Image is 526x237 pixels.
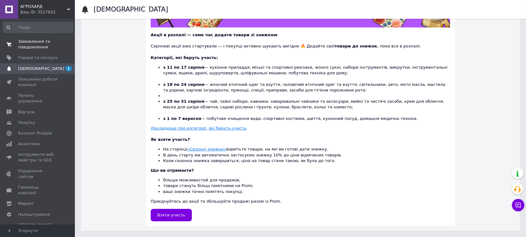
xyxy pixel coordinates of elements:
span: АГРОХАРД [20,4,67,9]
span: Взяти участь [157,213,185,217]
li: — чай, чайні набори, кавники, заварювальні чайники та аксесуари, мийні та чистячі засоби, крем дл... [163,99,450,116]
b: з 11 по 17 серпня [163,65,204,70]
div: Ваш ID: 3517822 [20,9,75,15]
span: Замовлення та повідомлення [18,39,58,50]
span: Гаманець компанії [18,185,58,196]
span: Відгуки [18,109,34,115]
span: Інструменти веб-майстра та SEO [18,152,58,163]
li: На сторінці відмітьте товари, на які ви готові дати знижку. [163,146,450,152]
span: Товари та послуги [18,55,58,61]
li: — кухонне приладдя, міські та спортивні рюкзаки, жіночі сукні, набори інструментів, викрутки, інс... [163,65,450,82]
b: з 18 по 24 серпня [163,82,204,87]
b: Акції в розпалі — саме час додати товари зі знижкою [151,32,277,37]
button: Чат з покупцем [512,199,524,211]
span: Налаштування [18,212,50,217]
li: — побутове очищення води, спортивні костюми, шиття, кухонний посуд, домашня медична техніка. [163,116,450,121]
span: Показники роботи компанії [18,77,58,88]
b: Категорії, які беруть участь: [151,55,218,60]
b: Як взяти участь? [151,137,190,142]
span: Аналітика [18,141,40,147]
span: 1 [66,66,72,71]
a: Докладніше про категорії, які беруть участь. [151,126,248,131]
div: Серпневі акції вже стартували — і покупці активно шукають вигідне 🔥 Додайте свої , поки все в роз... [151,38,450,49]
li: В день старту ми автоматично застосуємо знижку 10% до ціни відмічених товарів. [163,152,450,158]
u: Докладніше про категорії, які беруть участь [151,126,246,131]
a: Взяти участь [151,209,192,221]
li: ваші знижки точно помітять покупці. [163,189,450,195]
b: з 25 по 31 серпня [163,99,204,104]
li: — жіночий етнічний одяг та взуття, чоловічий етнічний одяг та взуття, світильники, авто, мото мас... [163,82,450,93]
span: Каталог ProSale [18,131,52,136]
b: Що ви отримаєте? [151,168,194,173]
span: [DEMOGRAPHIC_DATA] [18,66,64,72]
li: Коли сезонна знижка завершиться, ціна на товар стане такою, як була до того. [163,158,450,164]
span: Покупці [18,120,35,126]
span: Маркет [18,201,34,206]
b: з 1 по 7 вересня [163,116,201,121]
div: Приєднуйтесь до акції та збільшуйте продажі разом із Prom. [151,168,450,204]
b: товари до знижок [335,44,377,48]
a: «Сезонні знижки» [187,147,226,151]
li: більше можливостей для продажів; [163,177,450,183]
span: Управління сайтом [18,168,58,180]
input: Пошук [3,22,73,33]
li: товари стануть більш помітними на Prom; [163,183,450,189]
h1: [DEMOGRAPHIC_DATA] [94,6,168,13]
span: Панель управління [18,93,58,104]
